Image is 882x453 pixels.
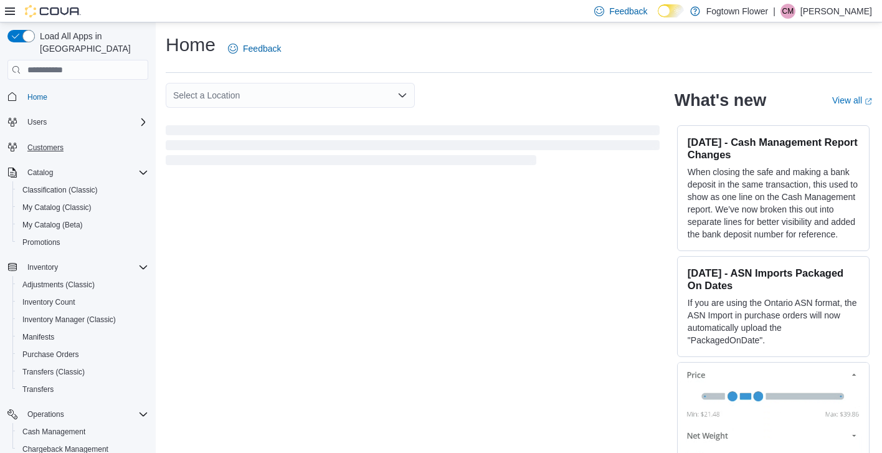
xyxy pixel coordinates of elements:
button: Operations [22,407,69,422]
p: [PERSON_NAME] [800,4,872,19]
span: Inventory Manager (Classic) [22,315,116,325]
button: Inventory Manager (Classic) [12,311,153,328]
div: Cameron McCrae [780,4,795,19]
span: CM [782,4,794,19]
span: Transfers [22,384,54,394]
span: My Catalog (Beta) [17,217,148,232]
span: Classification (Classic) [22,185,98,195]
span: Transfers (Classic) [17,365,148,379]
a: My Catalog (Classic) [17,200,97,215]
a: Customers [22,140,69,155]
h3: [DATE] - Cash Management Report Changes [688,136,859,161]
span: Home [22,88,148,104]
button: My Catalog (Classic) [12,199,153,216]
span: Inventory Manager (Classic) [17,312,148,327]
span: Feedback [609,5,647,17]
button: Catalog [22,165,58,180]
span: Operations [22,407,148,422]
a: Manifests [17,330,59,345]
span: Manifests [17,330,148,345]
span: Customers [27,143,64,153]
a: Transfers (Classic) [17,365,90,379]
span: My Catalog (Classic) [22,203,92,212]
span: Cash Management [17,424,148,439]
button: Customers [2,138,153,156]
button: Home [2,87,153,105]
span: Operations [27,409,64,419]
span: Users [22,115,148,130]
p: If you are using the Ontario ASN format, the ASN Import in purchase orders will now automatically... [688,297,859,346]
span: Transfers [17,382,148,397]
button: Catalog [2,164,153,181]
p: | [773,4,775,19]
a: Inventory Manager (Classic) [17,312,121,327]
button: Open list of options [397,90,407,100]
span: Purchase Orders [22,350,79,360]
span: Home [27,92,47,102]
button: Transfers (Classic) [12,363,153,381]
button: My Catalog (Beta) [12,216,153,234]
span: Adjustments (Classic) [17,277,148,292]
span: Load All Apps in [GEOGRAPHIC_DATA] [35,30,148,55]
button: Inventory [2,259,153,276]
span: Inventory [22,260,148,275]
span: Feedback [243,42,281,55]
span: Inventory [27,262,58,272]
span: Purchase Orders [17,347,148,362]
button: Operations [2,406,153,423]
span: Manifests [22,332,54,342]
p: When closing the safe and making a bank deposit in the same transaction, this used to show as one... [688,166,859,241]
button: Adjustments (Classic) [12,276,153,293]
span: Promotions [17,235,148,250]
span: Inventory Count [22,297,75,307]
input: Dark Mode [658,4,684,17]
span: Adjustments (Classic) [22,280,95,290]
span: Users [27,117,47,127]
span: Loading [166,128,660,168]
button: Users [22,115,52,130]
a: View allExternal link [832,95,872,105]
a: Inventory Count [17,295,80,310]
a: Classification (Classic) [17,183,103,198]
h3: [DATE] - ASN Imports Packaged On Dates [688,267,859,292]
button: Classification (Classic) [12,181,153,199]
h1: Home [166,32,216,57]
button: Inventory Count [12,293,153,311]
button: Purchase Orders [12,346,153,363]
span: Catalog [27,168,53,178]
button: Cash Management [12,423,153,441]
svg: External link [865,98,872,105]
span: Catalog [22,165,148,180]
a: Cash Management [17,424,90,439]
button: Promotions [12,234,153,251]
a: Home [22,90,52,105]
button: Transfers [12,381,153,398]
button: Manifests [12,328,153,346]
img: Cova [25,5,81,17]
span: My Catalog (Classic) [17,200,148,215]
a: Promotions [17,235,65,250]
button: Users [2,113,153,131]
span: My Catalog (Beta) [22,220,83,230]
a: Adjustments (Classic) [17,277,100,292]
span: Classification (Classic) [17,183,148,198]
span: Inventory Count [17,295,148,310]
h2: What's new [675,90,766,110]
span: Cash Management [22,427,85,437]
a: Feedback [223,36,286,61]
span: Transfers (Classic) [22,367,85,377]
a: Purchase Orders [17,347,84,362]
span: Promotions [22,237,60,247]
p: Fogtown Flower [706,4,769,19]
button: Inventory [22,260,63,275]
a: Transfers [17,382,59,397]
span: Customers [22,140,148,155]
a: My Catalog (Beta) [17,217,88,232]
